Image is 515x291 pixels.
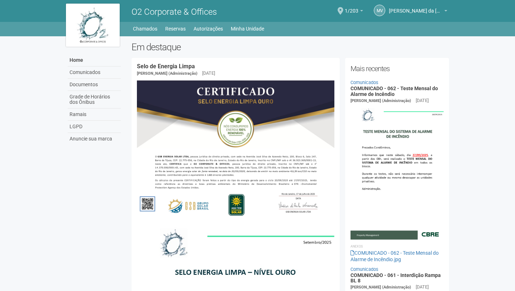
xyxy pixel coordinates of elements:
[68,121,121,133] a: LGPD
[351,272,441,283] a: COMUNICADO - 061 - Interdição Rampa BL 8
[132,42,449,52] h2: Em destaque
[133,24,157,34] a: Chamados
[351,98,411,103] span: [PERSON_NAME] (Administração)
[202,70,215,77] div: [DATE]
[389,9,447,15] a: [PERSON_NAME] da [PERSON_NAME]
[137,80,334,221] img: COMUNICADO%20-%20054%20-%20Selo%20de%20Energia%20Limpa%20-%20P%C3%A1g.%202.jpg
[351,86,438,97] a: COMUNICADO - 062 - Teste Mensal do Alarme de Incêndio
[137,71,197,76] span: [PERSON_NAME] (Administração)
[68,54,121,66] a: Home
[351,243,444,250] li: Anexos
[345,9,363,15] a: 1/203
[231,24,264,34] a: Minha Unidade
[68,133,121,145] a: Anuncie sua marca
[132,7,217,17] span: O2 Corporate & Offices
[416,97,429,104] div: [DATE]
[351,80,378,85] a: Comunicados
[416,284,429,290] div: [DATE]
[194,24,223,34] a: Autorizações
[68,66,121,79] a: Comunicados
[165,24,186,34] a: Reservas
[351,63,444,74] h2: Mais recentes
[68,79,121,91] a: Documentos
[374,5,385,16] a: MV
[351,104,444,239] img: COMUNICADO%20-%20062%20-%20Teste%20Mensal%20do%20Alarme%20de%20Inc%C3%AAndio.jpg
[68,91,121,108] a: Grade de Horários dos Ônibus
[351,267,378,272] a: Comunicados
[389,1,443,14] span: Marcus Vinicius da Silveira Costa
[66,4,120,47] img: logo.jpg
[345,1,358,14] span: 1/203
[351,285,411,290] span: [PERSON_NAME] (Administração)
[68,108,121,121] a: Ramais
[351,250,439,262] a: COMUNICADO - 062 - Teste Mensal do Alarme de Incêndio.jpg
[137,63,195,70] a: Selo de Energia Limpa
